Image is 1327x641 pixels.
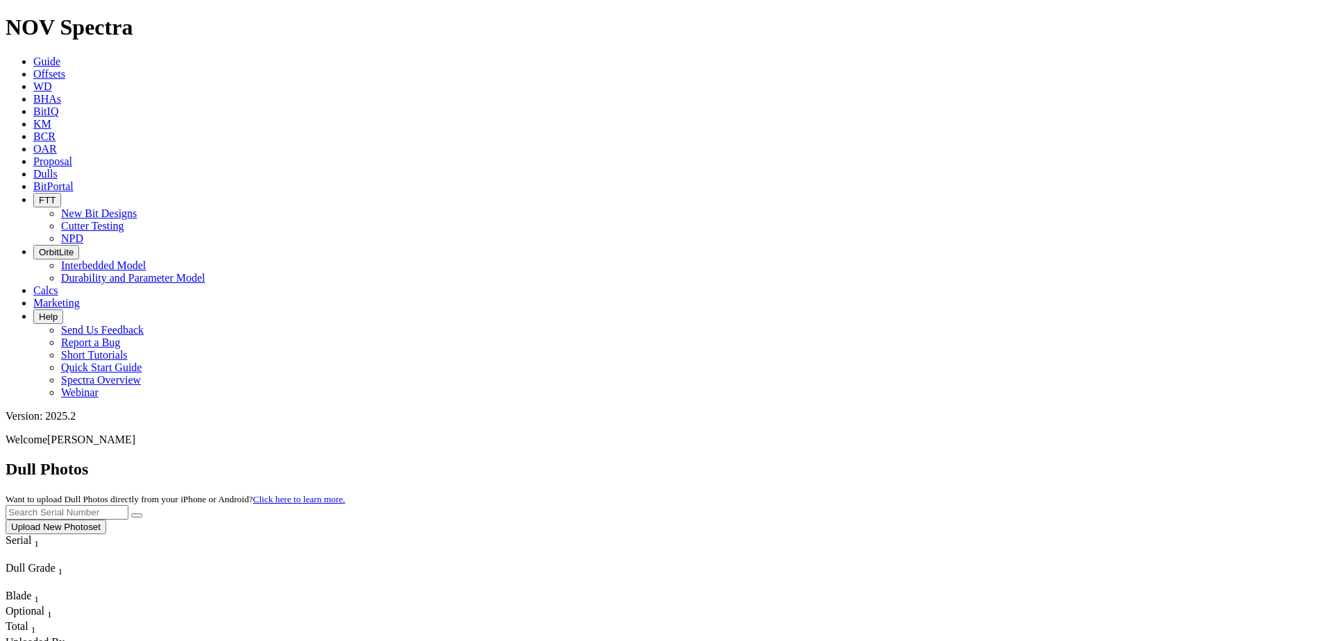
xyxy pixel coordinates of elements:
span: Sort None [47,605,52,617]
sub: 1 [34,594,39,604]
button: Help [33,309,63,324]
a: Interbedded Model [61,259,146,271]
a: New Bit Designs [61,207,137,219]
input: Search Serial Number [6,505,128,520]
sub: 1 [34,538,39,549]
button: FTT [33,193,61,207]
a: Webinar [61,386,99,398]
span: Dull Grade [6,562,56,574]
div: Sort None [6,562,103,590]
span: FTT [39,195,56,205]
sub: 1 [47,609,52,619]
a: BitPortal [33,180,74,192]
div: Sort None [6,590,54,605]
div: Column Menu [6,549,65,562]
a: Guide [33,55,60,67]
a: Report a Bug [61,336,120,348]
div: Optional Sort None [6,605,54,620]
a: OAR [33,143,57,155]
span: OrbitLite [39,247,74,257]
div: Sort None [6,534,65,562]
div: Column Menu [6,577,103,590]
div: Serial Sort None [6,534,65,549]
a: BHAs [33,93,61,105]
span: Blade [6,590,31,601]
div: Total Sort None [6,620,54,635]
a: Click here to learn more. [253,494,346,504]
a: Marketing [33,297,80,309]
a: WD [33,80,52,92]
p: Welcome [6,434,1321,446]
a: NPD [61,232,83,244]
span: Sort None [31,620,36,632]
h1: NOV Spectra [6,15,1321,40]
div: Dull Grade Sort None [6,562,103,577]
h2: Dull Photos [6,460,1321,479]
a: Send Us Feedback [61,324,144,336]
span: Optional [6,605,44,617]
span: Sort None [58,562,63,574]
a: Spectra Overview [61,374,141,386]
a: KM [33,118,51,130]
a: Quick Start Guide [61,361,142,373]
span: [PERSON_NAME] [47,434,135,445]
button: OrbitLite [33,245,79,259]
div: Sort None [6,605,54,620]
div: Sort None [6,620,54,635]
sub: 1 [31,625,36,635]
sub: 1 [58,566,63,576]
a: Calcs [33,284,58,296]
button: Upload New Photoset [6,520,106,534]
div: Version: 2025.2 [6,410,1321,422]
span: Sort None [34,590,39,601]
span: Total [6,620,28,632]
a: Durability and Parameter Model [61,272,205,284]
span: Serial [6,534,31,546]
div: Blade Sort None [6,590,54,605]
a: Offsets [33,68,65,80]
a: Dulls [33,168,58,180]
a: BitIQ [33,105,58,117]
span: Help [39,311,58,322]
a: BCR [33,130,56,142]
a: Short Tutorials [61,349,128,361]
span: Sort None [34,534,39,546]
a: Proposal [33,155,72,167]
small: Want to upload Dull Photos directly from your iPhone or Android? [6,494,345,504]
a: Cutter Testing [61,220,124,232]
